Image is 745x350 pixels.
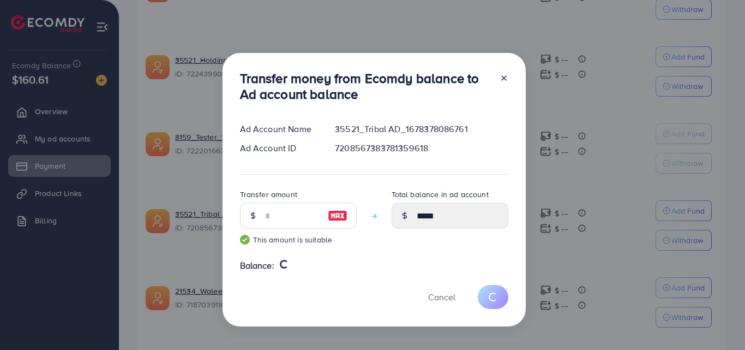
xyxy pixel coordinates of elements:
div: 35521_Tribal AD_1678378086761 [326,123,516,135]
img: guide [240,235,250,245]
img: image [328,209,347,222]
div: Ad Account ID [231,142,327,155]
div: 7208567383781359618 [326,142,516,155]
iframe: Chat [699,301,737,342]
span: Balance: [240,259,274,272]
label: Transfer amount [240,189,297,200]
small: This amount is suitable [240,234,357,245]
label: Total balance in ad account [392,189,489,200]
button: Cancel [414,285,469,309]
span: Cancel [428,291,455,303]
div: Ad Account Name [231,123,327,135]
h3: Transfer money from Ecomdy balance to Ad account balance [240,70,491,102]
